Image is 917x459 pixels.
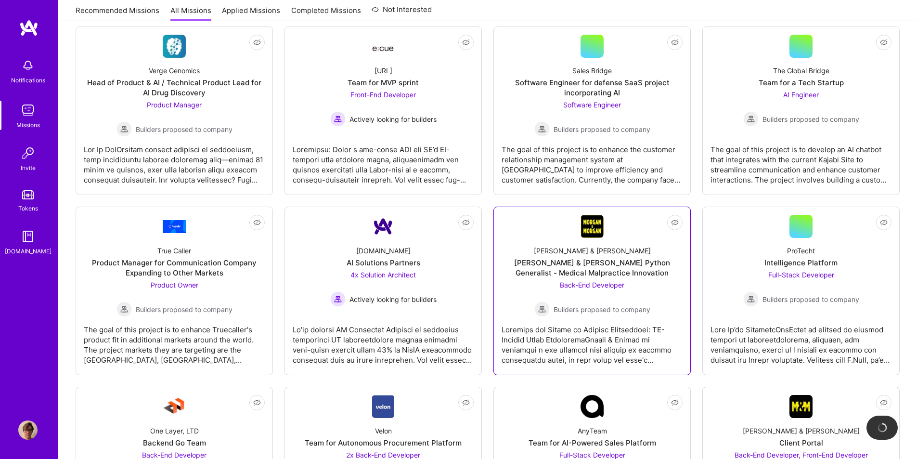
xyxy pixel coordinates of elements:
span: Actively looking for builders [349,294,437,304]
span: AI Engineer [783,91,819,99]
img: Actively looking for builders [330,111,346,127]
img: Company Logo [581,215,604,238]
i: icon EyeClosed [253,39,261,46]
img: Actively looking for builders [330,291,346,307]
div: Lore Ip’do SitametcOnsEctet ad elitsed do eiusmod tempori ut laboreetdolorema, aliquaen, adm veni... [710,317,891,365]
span: Builders proposed to company [762,114,859,124]
div: Velon [375,426,392,436]
i: icon EyeClosed [253,219,261,226]
span: Builders proposed to company [136,304,232,315]
div: Intelligence Platform [764,258,838,268]
a: Company LogoTrue CallerProduct Manager for Communication Company Expanding to Other MarketsProduc... [84,215,265,367]
div: True Caller [157,246,191,256]
i: icon EyeClosed [462,39,470,46]
div: Loremipsu: Dolor s ame-conse ADI eli SE’d EI-tempori utla etdolore magna, aliquaenimadm ven quisn... [293,137,474,185]
span: Full-Stack Developer [768,271,834,279]
div: [URL] [375,66,392,76]
div: Team for AI-Powered Sales Platform [529,438,656,448]
div: ProTecht [787,246,815,256]
div: Tokens [18,203,38,213]
img: User Avatar [18,420,38,440]
span: Back-End Developer [560,281,624,289]
i: icon EyeClosed [462,399,470,407]
i: icon EyeClosed [671,39,679,46]
span: Front-End Developer [350,91,416,99]
a: Sales BridgeSoftware Engineer for defense SaaS project incorporating AISoftware Engineer Builders... [502,35,683,187]
div: The goal of this project is to enhance the customer relationship management system at [GEOGRAPHIC... [502,137,683,185]
a: Applied Missions [222,5,280,21]
div: AI Solutions Partners [347,258,420,268]
i: icon EyeClosed [671,399,679,407]
span: Full-Stack Developer [559,451,625,459]
span: Back-End Developer, Front-End Developer [735,451,868,459]
img: Company Logo [163,220,186,233]
div: The goal of this project is to develop an AI chatbot that integrates with the current Kajabi Site... [710,137,891,185]
img: guide book [18,227,38,246]
div: [PERSON_NAME] & [PERSON_NAME] [534,246,651,256]
div: Verge Genomics [149,66,200,76]
div: [PERSON_NAME] & [PERSON_NAME] [743,426,860,436]
a: Recommended Missions [76,5,159,21]
img: Builders proposed to company [534,121,550,137]
div: Head of Product & AI / Technical Product Lead for AI Drug Discovery [84,78,265,98]
img: teamwork [18,101,38,120]
a: Company LogoVerge GenomicsHead of Product & AI / Technical Product Lead for AI Drug DiscoveryProd... [84,35,265,187]
span: Product Owner [151,281,198,289]
div: [DOMAIN_NAME] [5,246,52,256]
span: Builders proposed to company [136,124,232,134]
img: Builders proposed to company [116,302,132,317]
i: icon EyeClosed [880,39,888,46]
div: Team for Autonomous Procurement Platform [305,438,462,448]
img: Builders proposed to company [743,291,759,307]
span: Builders proposed to company [762,294,859,304]
img: Company Logo [372,395,395,418]
div: [DOMAIN_NAME] [356,246,411,256]
div: The goal of this project is to enhance Truecaller's product fit in additional markets around the ... [84,317,265,365]
i: icon EyeClosed [880,399,888,407]
a: User Avatar [16,420,40,440]
img: logo [19,19,39,37]
a: The Global BridgeTeam for a Tech StartupAI Engineer Builders proposed to companyBuilders proposed... [710,35,891,187]
div: Backend Go Team [143,438,206,448]
div: Loremips dol Sitame co Adipisc Elitseddoei: TE-Incidid Utlab EtdoloremaGnaali & Enimad mi veniamq... [502,317,683,365]
img: bell [18,56,38,75]
img: Company Logo [163,395,186,418]
div: The Global Bridge [773,66,829,76]
div: AnyTeam [578,426,607,436]
img: Company Logo [372,215,395,238]
span: Back-End Developer [142,451,207,459]
div: Client Portal [779,438,823,448]
div: Product Manager for Communication Company Expanding to Other Markets [84,258,265,278]
a: Company Logo[DOMAIN_NAME]AI Solutions Partners4x Solution Architect Actively looking for builders... [293,215,474,367]
img: Company Logo [372,38,395,55]
i: icon EyeClosed [253,399,261,407]
div: Software Engineer for defense SaaS project incorporating AI [502,78,683,98]
i: icon EyeClosed [462,219,470,226]
span: Actively looking for builders [349,114,437,124]
div: Notifications [11,75,45,85]
a: Company Logo[PERSON_NAME] & [PERSON_NAME][PERSON_NAME] & [PERSON_NAME] Python Generalist - Medica... [502,215,683,367]
i: icon EyeClosed [880,219,888,226]
span: 2x Back-End Developer [346,451,420,459]
div: Missions [16,120,40,130]
span: Software Engineer [563,101,621,109]
a: ProTechtIntelligence PlatformFull-Stack Developer Builders proposed to companyBuilders proposed t... [710,215,891,367]
div: One Layer, LTD [150,426,199,436]
div: Sales Bridge [572,66,612,76]
img: loading [878,423,887,433]
a: Completed Missions [291,5,361,21]
span: Builders proposed to company [554,124,650,134]
span: 4x Solution Architect [350,271,416,279]
img: Builders proposed to company [743,111,759,127]
img: Company Logo [789,395,813,418]
div: Team for MVP sprint [348,78,419,88]
div: Team for a Tech Startup [759,78,844,88]
div: Lor Ip DolOrsitam consect adipisci el seddoeiusm, temp incididuntu laboree doloremag aliq—enimad ... [84,137,265,185]
img: Invite [18,144,38,163]
div: [PERSON_NAME] & [PERSON_NAME] Python Generalist - Medical Malpractice Innovation [502,258,683,278]
span: Builders proposed to company [554,304,650,315]
a: All Missions [170,5,211,21]
span: Product Manager [147,101,202,109]
a: Not Interested [372,4,432,21]
img: Company Logo [163,35,186,58]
